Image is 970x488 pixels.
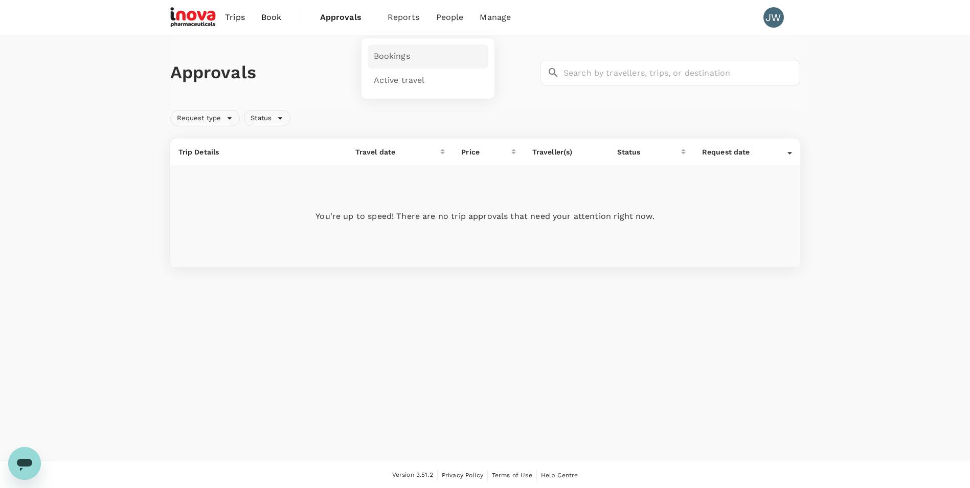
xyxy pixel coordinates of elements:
[541,470,578,481] a: Help Centre
[374,75,425,86] span: Active travel
[170,110,240,126] div: Request type
[541,472,578,479] span: Help Centre
[178,147,339,157] p: Trip Details
[320,11,371,24] span: Approvals
[368,45,488,69] a: Bookings
[492,470,532,481] a: Terms of Use
[170,62,536,83] h1: Approvals
[392,470,433,480] span: Version 3.51.2
[563,60,800,85] input: Search by travellers, trips, or destination
[442,472,483,479] span: Privacy Policy
[261,11,282,24] span: Book
[480,11,511,24] span: Manage
[442,470,483,481] a: Privacy Policy
[532,147,601,157] p: Traveller(s)
[368,69,488,93] a: Active travel
[244,114,278,123] span: Status
[225,11,245,24] span: Trips
[492,472,532,479] span: Terms of Use
[461,147,511,157] div: Price
[171,114,228,123] span: Request type
[617,147,681,157] div: Status
[436,11,464,24] span: People
[8,447,41,480] iframe: Button to launch messaging window
[763,7,784,28] div: JW
[702,147,787,157] div: Request date
[374,51,410,62] span: Bookings
[388,11,420,24] span: Reports
[170,6,217,29] img: iNova Pharmaceuticals
[178,210,792,223] p: You're up to speed! There are no trip approvals that need your attention right now.
[355,147,441,157] div: Travel date
[244,110,290,126] div: Status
